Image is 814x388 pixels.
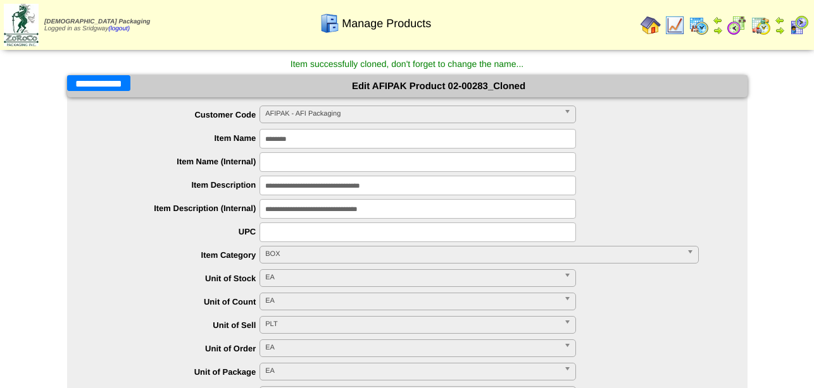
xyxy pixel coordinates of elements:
span: PLT [265,317,559,332]
label: Unit of Package [92,367,260,377]
span: EA [265,363,559,379]
span: AFIPAK - AFI Packaging [265,106,559,121]
span: EA [265,340,559,355]
img: arrowleft.gif [775,15,785,25]
span: [DEMOGRAPHIC_DATA] Packaging [44,18,150,25]
label: Unit of Count [92,297,260,306]
label: Unit of Stock [92,274,260,283]
img: arrowleft.gif [713,15,723,25]
img: line_graph.gif [665,15,685,35]
img: home.gif [641,15,661,35]
span: BOX [265,246,681,262]
span: EA [265,270,559,285]
img: calendarblend.gif [727,15,747,35]
label: Unit of Order [92,344,260,353]
label: Customer Code [92,110,260,119]
div: Edit AFIPAK Product 02-00283_Cloned [67,75,748,97]
img: calendarprod.gif [689,15,709,35]
span: Logged in as Sridgway [44,18,150,32]
img: cabinet.gif [320,13,340,33]
label: Item Description [92,180,260,190]
a: (logout) [108,25,130,32]
span: Manage Products [342,17,431,30]
label: Item Category [92,250,260,260]
label: UPC [92,227,260,236]
img: arrowright.gif [775,25,785,35]
img: arrowright.gif [713,25,723,35]
img: calendarinout.gif [751,15,771,35]
img: calendarcustomer.gif [789,15,809,35]
span: EA [265,293,559,308]
label: Item Name (Internal) [92,157,260,166]
label: Unit of Sell [92,320,260,330]
img: zoroco-logo-small.webp [4,4,39,46]
label: Item Name [92,133,260,143]
label: Item Description (Internal) [92,203,260,213]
